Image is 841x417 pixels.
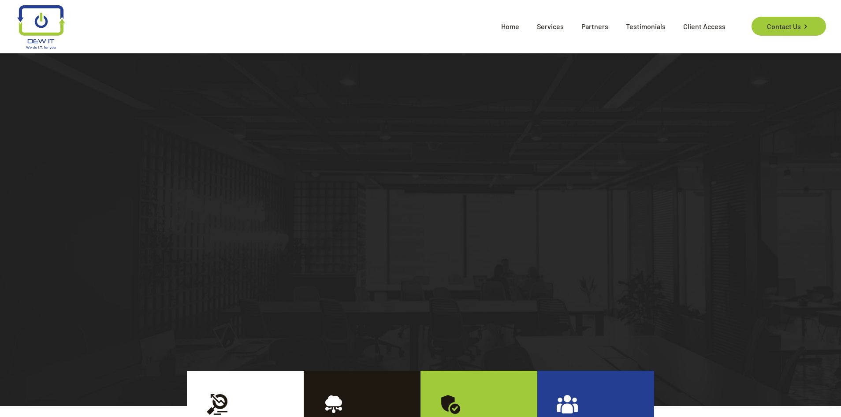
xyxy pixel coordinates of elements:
a: Contact Us [752,17,826,36]
span: Home [492,13,528,40]
span: Partners [573,13,617,40]
span: Services [528,13,573,40]
span: Client Access [674,13,734,40]
img: logo [17,5,65,49]
span: Testimonials [617,13,674,40]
